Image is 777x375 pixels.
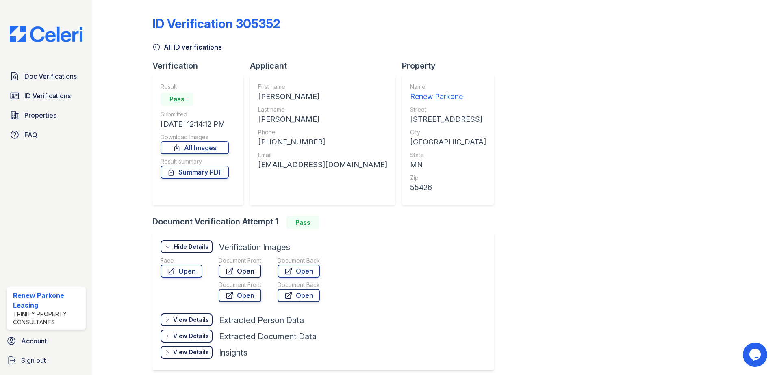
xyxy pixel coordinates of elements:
[24,91,71,101] span: ID Verifications
[161,157,229,166] div: Result summary
[410,83,486,91] div: Name
[161,93,193,106] div: Pass
[258,159,387,170] div: [EMAIL_ADDRESS][DOMAIN_NAME]
[258,91,387,102] div: [PERSON_NAME]
[152,16,280,31] div: ID Verification 305352
[24,110,56,120] span: Properties
[21,336,47,346] span: Account
[278,281,320,289] div: Document Back
[219,281,261,289] div: Document Front
[13,291,82,310] div: Renew Parkone Leasing
[173,332,209,340] div: View Details
[161,110,229,119] div: Submitted
[410,114,486,125] div: [STREET_ADDRESS]
[410,83,486,102] a: Name Renew Parkone
[7,88,86,104] a: ID Verifications
[3,26,89,42] img: CE_Logo_Blue-a8612792a0a2168367f1c8372b55b34899dd931a85d93a1a3d3e32e68fde9ad4.png
[3,352,89,369] a: Sign out
[410,151,486,159] div: State
[24,71,77,81] span: Doc Verifications
[410,136,486,148] div: [GEOGRAPHIC_DATA]
[13,310,82,326] div: Trinity Property Consultants
[219,265,261,278] a: Open
[219,241,290,253] div: Verification Images
[219,289,261,302] a: Open
[21,356,46,365] span: Sign out
[173,316,209,324] div: View Details
[258,114,387,125] div: [PERSON_NAME]
[250,60,402,71] div: Applicant
[219,331,317,342] div: Extracted Document Data
[174,243,208,251] div: Hide Details
[161,133,229,141] div: Download Images
[152,42,222,52] a: All ID verifications
[258,83,387,91] div: First name
[161,265,202,278] a: Open
[278,256,320,265] div: Document Back
[161,166,229,179] a: Summary PDF
[152,216,501,229] div: Document Verification Attempt 1
[219,347,247,358] div: Insights
[410,128,486,136] div: City
[410,106,486,114] div: Street
[258,128,387,136] div: Phone
[24,130,37,140] span: FAQ
[743,343,769,367] iframe: chat widget
[152,60,250,71] div: Verification
[161,119,229,130] div: [DATE] 12:14:12 PM
[7,68,86,84] a: Doc Verifications
[410,91,486,102] div: Renew Parkone
[258,136,387,148] div: [PHONE_NUMBER]
[161,141,229,154] a: All Images
[219,256,261,265] div: Document Front
[278,289,320,302] a: Open
[258,106,387,114] div: Last name
[3,333,89,349] a: Account
[7,127,86,143] a: FAQ
[219,315,304,326] div: Extracted Person Data
[258,151,387,159] div: Email
[286,216,319,229] div: Pass
[410,182,486,193] div: 55426
[402,60,501,71] div: Property
[410,159,486,170] div: MN
[161,256,202,265] div: Face
[410,174,486,182] div: Zip
[161,83,229,91] div: Result
[173,348,209,356] div: View Details
[7,107,86,123] a: Properties
[278,265,320,278] a: Open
